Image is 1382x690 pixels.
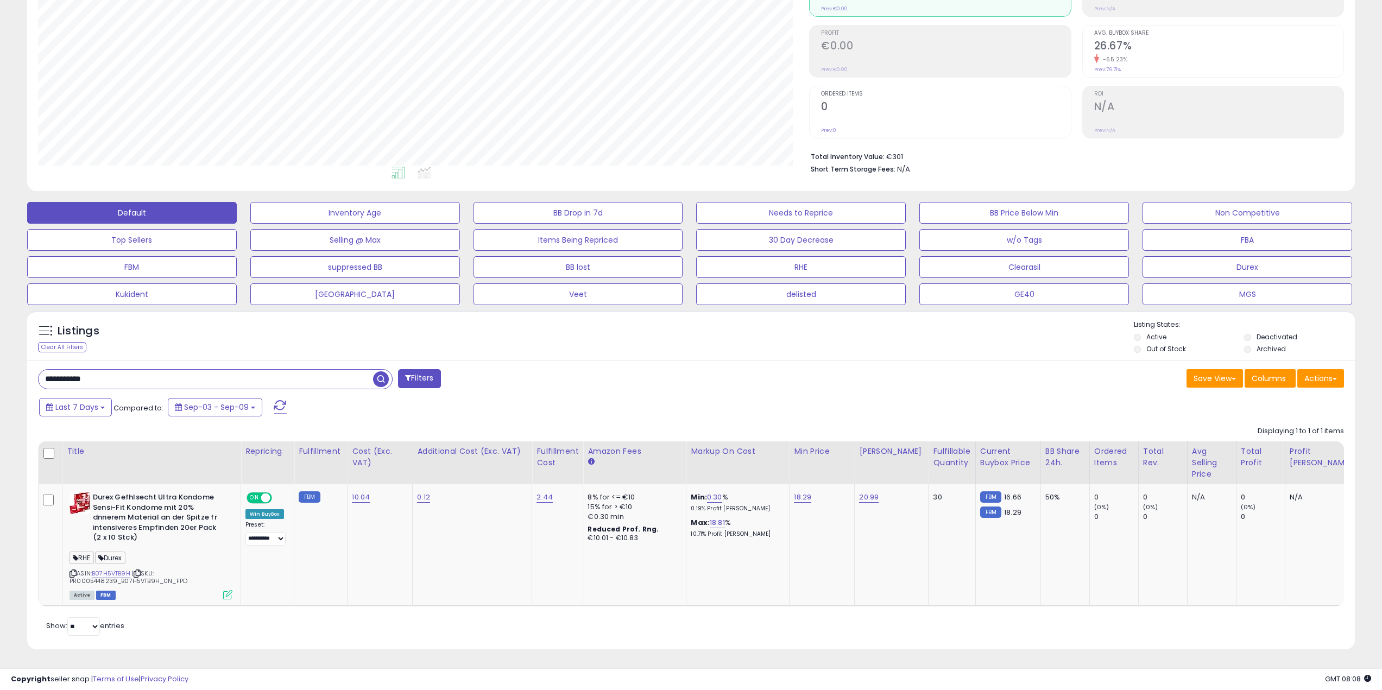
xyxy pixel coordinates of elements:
[1094,503,1109,511] small: (0%)
[398,369,440,388] button: Filters
[245,509,284,519] div: Win BuyBox
[588,534,678,543] div: €10.01 - €10.83
[474,256,683,278] button: BB lost
[1094,127,1115,134] small: Prev: N/A
[1094,91,1343,97] span: ROI
[93,674,139,684] a: Terms of Use
[1094,100,1343,115] h2: N/A
[27,202,237,224] button: Default
[1045,446,1085,469] div: BB Share 24h.
[1143,503,1158,511] small: (0%)
[919,256,1129,278] button: Clearasil
[67,446,236,457] div: Title
[811,164,895,174] b: Short Term Storage Fees:
[686,441,790,484] th: The percentage added to the cost of goods (COGS) that forms the calculator for Min & Max prices.
[1134,320,1355,330] p: Listing States:
[919,229,1129,251] button: w/o Tags
[1143,229,1352,251] button: FBA
[821,127,836,134] small: Prev: 0
[1004,507,1021,517] span: 18.29
[1257,332,1297,341] label: Deactivated
[1187,369,1243,388] button: Save View
[250,202,460,224] button: Inventory Age
[821,40,1070,54] h2: €0.00
[248,493,261,503] span: ON
[537,492,553,503] a: 2.44
[245,521,286,546] div: Preset:
[299,446,343,457] div: Fulfillment
[1290,446,1354,469] div: Profit [PERSON_NAME]
[1290,492,1351,502] div: N/A
[1252,373,1286,384] span: Columns
[27,256,237,278] button: FBM
[352,492,370,503] a: 10.04
[58,324,99,339] h5: Listings
[474,229,683,251] button: Items Being Repriced
[1257,344,1286,353] label: Archived
[1094,5,1115,12] small: Prev: N/A
[1094,40,1343,54] h2: 26.67%
[113,403,163,413] span: Compared to:
[70,492,232,598] div: ASIN:
[821,91,1070,97] span: Ordered Items
[919,283,1129,305] button: GE40
[245,446,289,457] div: Repricing
[38,342,86,352] div: Clear All Filters
[250,256,460,278] button: suppressed BB
[537,446,578,469] div: Fulfillment Cost
[859,492,879,503] a: 20.99
[11,674,51,684] strong: Copyright
[691,492,781,512] div: %
[1241,492,1285,502] div: 0
[794,446,850,457] div: Min Price
[474,202,683,224] button: BB Drop in 7d
[250,283,460,305] button: [GEOGRAPHIC_DATA]
[70,569,187,585] span: | SKU: PR0005448239_B07H5VTB9H_0N_FPD
[96,591,116,600] span: FBM
[980,446,1036,469] div: Current Buybox Price
[1146,344,1186,353] label: Out of Stock
[811,152,885,161] b: Total Inventory Value:
[588,512,678,522] div: €0.30 min
[794,492,811,503] a: 18.29
[696,229,906,251] button: 30 Day Decrease
[1258,426,1344,436] div: Displaying 1 to 1 of 1 items
[95,552,125,564] span: Durex
[588,446,681,457] div: Amazon Fees
[588,502,678,512] div: 15% for > €10
[1146,332,1166,341] label: Active
[707,492,722,503] a: 0.30
[1143,202,1352,224] button: Non Competitive
[1143,492,1187,502] div: 0
[897,164,910,174] span: N/A
[1094,512,1138,522] div: 0
[1094,30,1343,36] span: Avg. Buybox Share
[70,492,90,514] img: 51vwO8ajVsL._SL40_.jpg
[1192,446,1232,480] div: Avg Selling Price
[691,517,710,528] b: Max:
[141,674,188,684] a: Privacy Policy
[588,457,594,467] small: Amazon Fees.
[55,402,98,413] span: Last 7 Days
[1094,66,1121,73] small: Prev: 76.71%
[1245,369,1296,388] button: Columns
[696,283,906,305] button: delisted
[588,492,678,502] div: 8% for <= €10
[1297,369,1344,388] button: Actions
[1004,492,1021,502] span: 16.66
[980,507,1001,518] small: FBM
[1241,512,1285,522] div: 0
[1143,446,1183,469] div: Total Rev.
[588,524,659,534] b: Reduced Prof. Rng.
[184,402,249,413] span: Sep-03 - Sep-09
[821,5,848,12] small: Prev: €0.00
[980,491,1001,503] small: FBM
[821,30,1070,36] span: Profit
[691,518,781,538] div: %
[696,202,906,224] button: Needs to Reprice
[1094,446,1134,469] div: Ordered Items
[696,256,906,278] button: RHE
[1325,674,1371,684] span: 2025-09-17 08:08 GMT
[168,398,262,416] button: Sep-03 - Sep-09
[11,674,188,685] div: seller snap | |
